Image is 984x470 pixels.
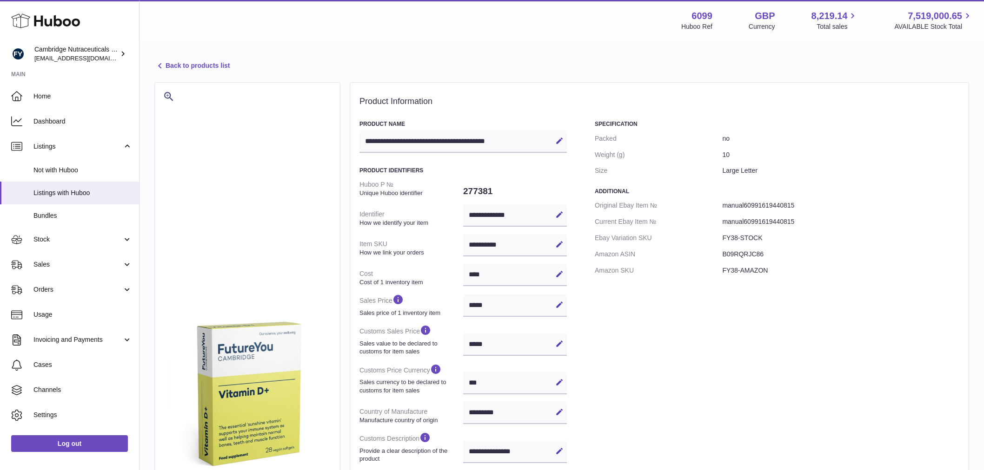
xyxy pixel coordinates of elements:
dt: Cost [359,266,463,290]
dt: Customs Price Currency [359,359,463,398]
div: Huboo Ref [681,22,712,31]
dt: Customs Sales Price [359,320,463,359]
strong: How we identify your item [359,219,461,227]
span: AVAILABLE Stock Total [894,22,973,31]
div: Currency [749,22,775,31]
div: Cambridge Nutraceuticals Ltd [34,45,118,63]
strong: Provide a clear description of the product [359,447,461,463]
span: Bundles [33,211,132,220]
a: 8,219.14 Total sales [811,10,858,31]
dt: Size [595,163,722,179]
h3: Specification [595,120,959,128]
span: Not with Huboo [33,166,132,175]
span: 8,219.14 [811,10,848,22]
strong: GBP [755,10,775,22]
strong: Sales price of 1 inventory item [359,309,461,317]
h3: Product Name [359,120,567,128]
dd: B09RQRJC86 [722,246,959,262]
dt: Ebay Variation SKU [595,230,722,246]
a: Log out [11,435,128,452]
strong: Sales value to be declared to customs for item sales [359,339,461,356]
dd: manual60991619440815 [722,214,959,230]
span: Listings [33,142,122,151]
dt: Weight (g) [595,147,722,163]
span: Orders [33,285,122,294]
dt: Original Ebay Item № [595,197,722,214]
span: Dashboard [33,117,132,126]
span: Sales [33,260,122,269]
dd: manual60991619440815 [722,197,959,214]
strong: Manufacture country of origin [359,416,461,424]
h2: Product Information [359,97,959,107]
span: Usage [33,310,132,319]
span: Channels [33,385,132,394]
strong: How we link your orders [359,248,461,257]
dt: Item SKU [359,236,463,260]
dd: FY38-STOCK [722,230,959,246]
dd: Large Letter [722,163,959,179]
img: huboo@camnutra.com [11,47,25,61]
dd: no [722,131,959,147]
dt: Current Ebay Item № [595,214,722,230]
h3: Product Identifiers [359,167,567,174]
strong: Sales currency to be declared to customs for item sales [359,378,461,394]
strong: Cost of 1 inventory item [359,278,461,287]
dt: Customs Description [359,428,463,466]
span: Listings with Huboo [33,189,132,197]
span: Settings [33,411,132,419]
h3: Additional [595,188,959,195]
dt: Packed [595,131,722,147]
span: 7,519,000.65 [908,10,962,22]
span: [EMAIL_ADDRESS][DOMAIN_NAME] [34,54,137,62]
dt: Sales Price [359,290,463,320]
strong: 6099 [691,10,712,22]
dt: Huboo P № [359,176,463,201]
dt: Identifier [359,206,463,230]
span: Stock [33,235,122,244]
dt: Amazon ASIN [595,246,722,262]
dt: Amazon SKU [595,262,722,279]
a: Back to products list [154,60,230,72]
a: 7,519,000.65 AVAILABLE Stock Total [894,10,973,31]
dd: FY38-AMAZON [722,262,959,279]
span: Total sales [817,22,858,31]
span: Home [33,92,132,101]
dd: 10 [722,147,959,163]
strong: Unique Huboo identifier [359,189,461,197]
dt: Country of Manufacture [359,404,463,428]
span: Invoicing and Payments [33,335,122,344]
span: Cases [33,360,132,369]
dd: 277381 [463,182,567,201]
